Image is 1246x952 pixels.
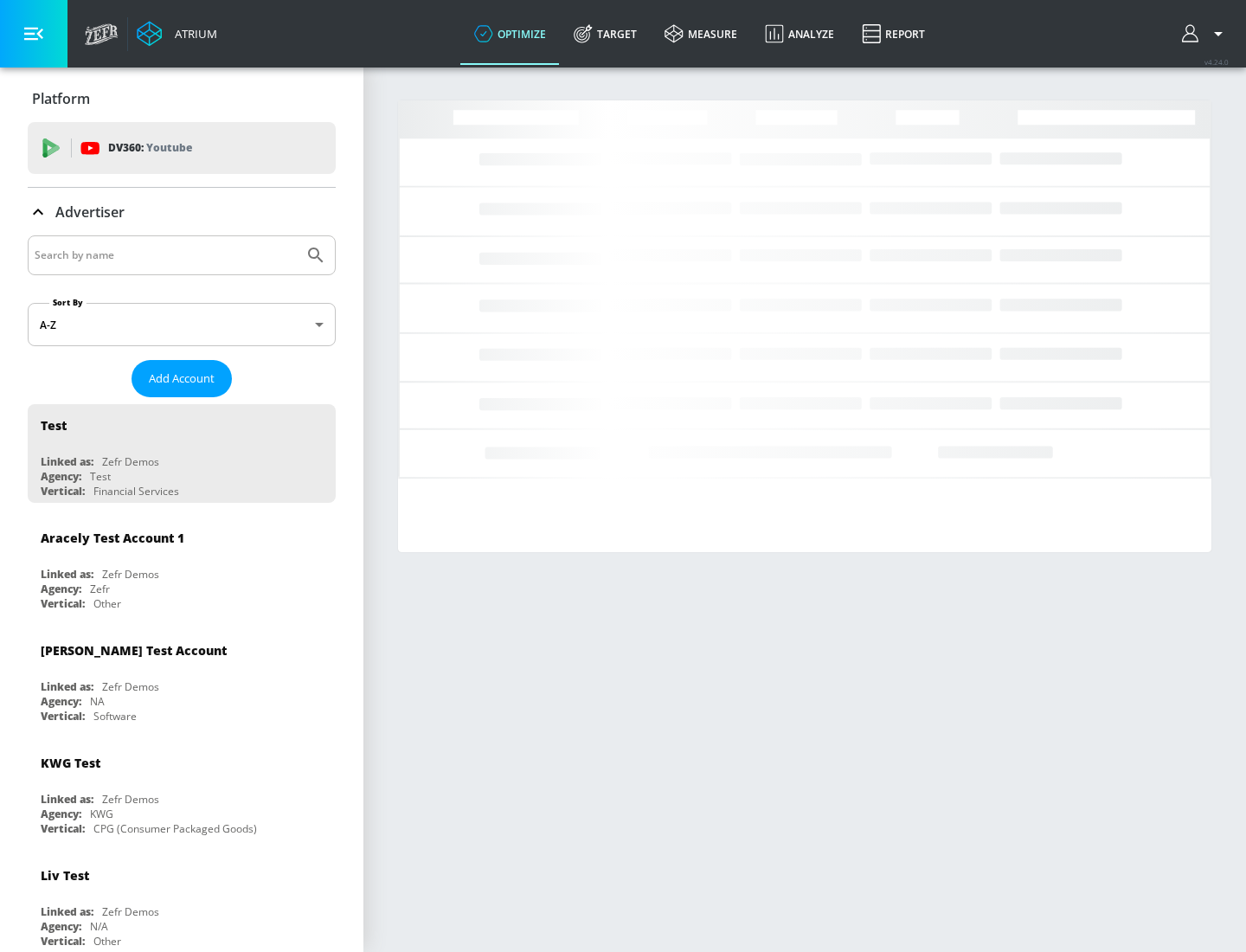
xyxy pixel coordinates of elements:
[102,904,159,919] div: Zefr Demos
[651,3,751,65] a: measure
[28,629,336,728] div: [PERSON_NAME] Test AccountLinked as:Zefr DemosAgency:NAVertical:Software
[1204,57,1229,67] span: v 4.24.0
[41,582,81,596] div: Agency:
[28,303,336,346] div: A-Z
[41,792,93,807] div: Linked as:
[93,709,137,724] div: Software
[41,807,81,821] div: Agency:
[41,417,67,434] div: Test
[41,679,93,694] div: Linked as:
[35,244,297,267] input: Search by name
[41,469,81,484] div: Agency:
[132,360,232,397] button: Add Account
[41,709,85,724] div: Vertical:
[93,484,179,499] div: Financial Services
[41,530,184,546] div: Aracely Test Account 1
[137,21,217,47] a: Atrium
[149,369,215,389] span: Add Account
[28,742,336,840] div: KWG TestLinked as:Zefr DemosAgency:KWGVertical:CPG (Consumer Packaged Goods)
[49,297,87,308] label: Sort By
[41,867,89,884] div: Liv Test
[28,517,336,615] div: Aracely Test Account 1Linked as:Zefr DemosAgency:ZefrVertical:Other
[90,694,105,709] div: NA
[90,919,108,934] div: N/A
[41,642,227,659] div: [PERSON_NAME] Test Account
[41,904,93,919] div: Linked as:
[560,3,651,65] a: Target
[28,404,336,503] div: TestLinked as:Zefr DemosAgency:TestVertical:Financial Services
[41,755,100,771] div: KWG Test
[93,934,121,949] div: Other
[102,567,159,582] div: Zefr Demos
[848,3,939,65] a: Report
[41,454,93,469] div: Linked as:
[90,582,110,596] div: Zefr
[41,934,85,949] div: Vertical:
[168,26,217,42] div: Atrium
[55,203,125,222] p: Advertiser
[102,679,159,694] div: Zefr Demos
[28,188,336,236] div: Advertiser
[90,469,111,484] div: Test
[41,596,85,611] div: Vertical:
[146,138,192,157] p: Youtube
[41,694,81,709] div: Agency:
[93,596,121,611] div: Other
[102,454,159,469] div: Zefr Demos
[90,807,113,821] div: KWG
[460,3,560,65] a: optimize
[41,567,93,582] div: Linked as:
[28,122,336,174] div: DV360: Youtube
[28,74,336,123] div: Platform
[93,821,257,836] div: CPG (Consumer Packaged Goods)
[102,792,159,807] div: Zefr Demos
[751,3,848,65] a: Analyze
[41,821,85,836] div: Vertical:
[41,484,85,499] div: Vertical:
[41,919,81,934] div: Agency:
[32,89,90,108] p: Platform
[108,138,192,158] p: DV360:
